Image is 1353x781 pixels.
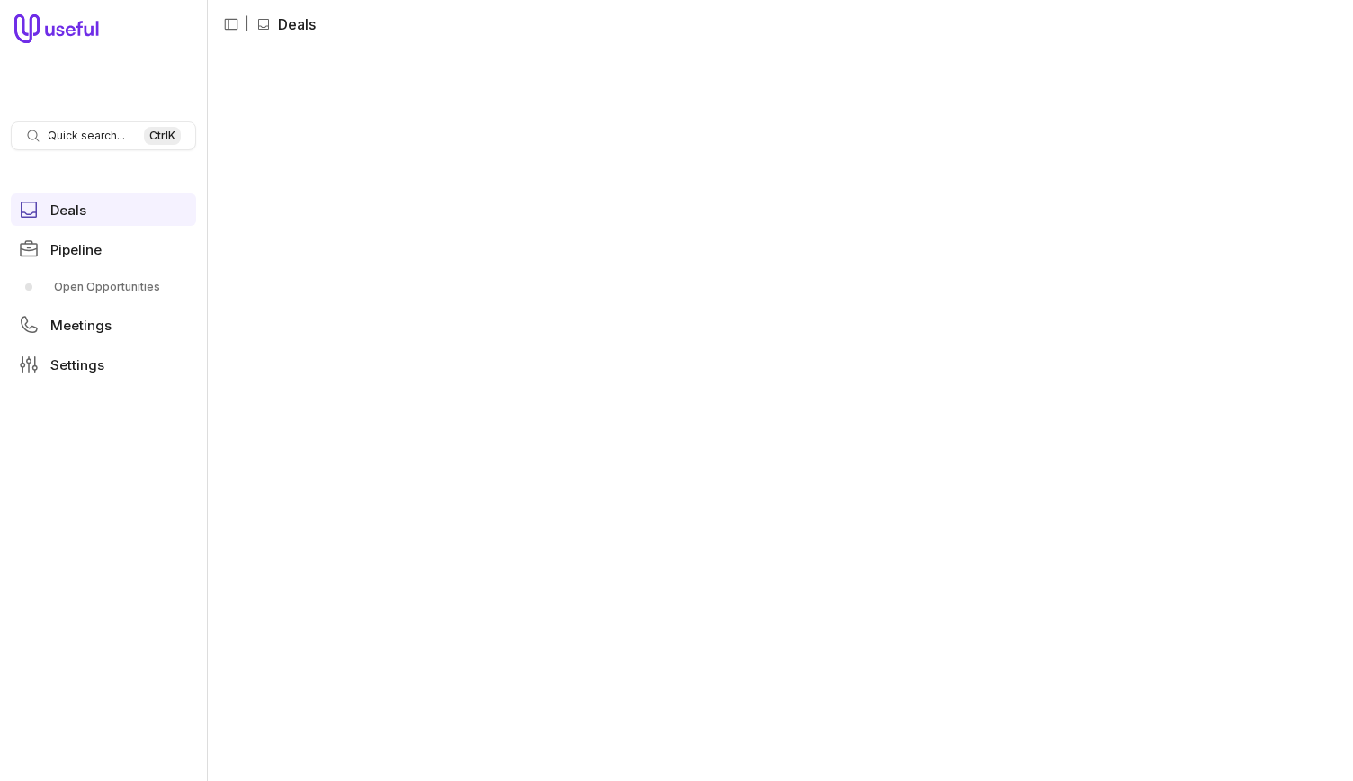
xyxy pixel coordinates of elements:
span: Pipeline [50,243,102,256]
a: Meetings [11,309,196,341]
span: Quick search... [48,129,125,143]
kbd: Ctrl K [144,127,181,145]
span: Deals [50,203,86,217]
a: Pipeline [11,233,196,265]
button: Collapse sidebar [218,11,245,38]
a: Settings [11,348,196,381]
span: Settings [50,358,104,372]
div: Pipeline submenu [11,273,196,301]
span: Meetings [50,319,112,332]
a: Deals [11,193,196,226]
a: Open Opportunities [11,273,196,301]
li: Deals [256,13,316,35]
span: | [245,13,249,35]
